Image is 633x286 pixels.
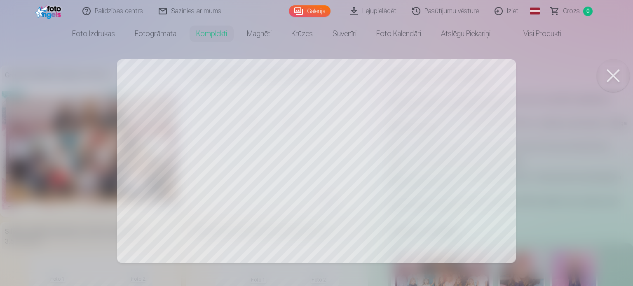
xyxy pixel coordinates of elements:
a: Suvenīri [323,22,366,45]
span: 0 [583,7,593,16]
a: Galerija [289,5,331,17]
img: /fa1 [35,3,63,19]
a: Foto kalendāri [366,22,431,45]
a: Fotogrāmata [125,22,186,45]
span: Grozs [563,6,580,16]
a: Magnēti [237,22,281,45]
a: Atslēgu piekariņi [431,22,500,45]
a: Komplekti [186,22,237,45]
a: Visi produkti [500,22,571,45]
a: Krūzes [281,22,323,45]
a: Foto izdrukas [62,22,125,45]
